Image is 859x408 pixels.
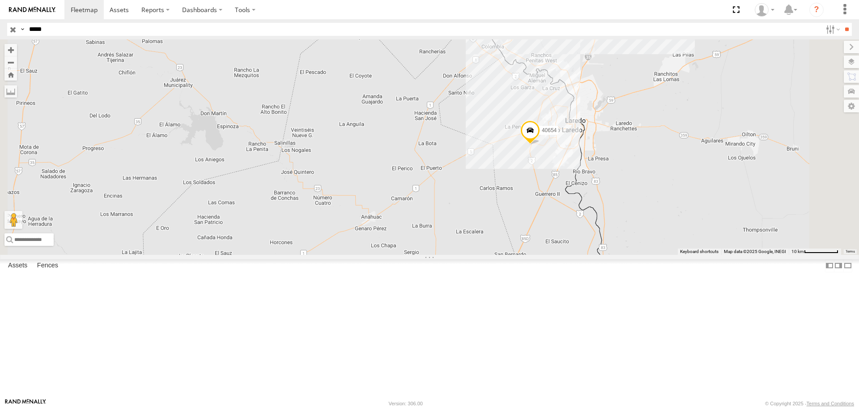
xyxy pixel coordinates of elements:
label: Hide Summary Table [843,259,852,272]
a: Visit our Website [5,399,46,408]
label: Search Query [19,23,26,36]
button: Zoom Home [4,69,17,81]
label: Fences [33,260,63,272]
button: Map Scale: 10 km per 73 pixels [789,249,841,255]
div: © Copyright 2025 - [765,401,854,406]
span: Map data ©2025 Google, INEGI [724,249,786,254]
label: Map Settings [844,100,859,112]
img: rand-logo.svg [9,7,55,13]
div: Version: 306.00 [389,401,423,406]
a: Terms (opens in new tab) [846,249,855,253]
label: Dock Summary Table to the Right [834,259,843,272]
span: 40654 [542,128,557,134]
label: Dock Summary Table to the Left [825,259,834,272]
span: 10 km [791,249,804,254]
label: Measure [4,85,17,98]
div: Caseta Laredo TX [752,3,778,17]
button: Drag Pegman onto the map to open Street View [4,211,22,229]
label: Search Filter Options [822,23,842,36]
a: Terms and Conditions [807,401,854,406]
button: Zoom in [4,44,17,56]
label: Assets [4,260,32,272]
button: Keyboard shortcuts [680,249,719,255]
i: ? [809,3,824,17]
button: Zoom out [4,56,17,69]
